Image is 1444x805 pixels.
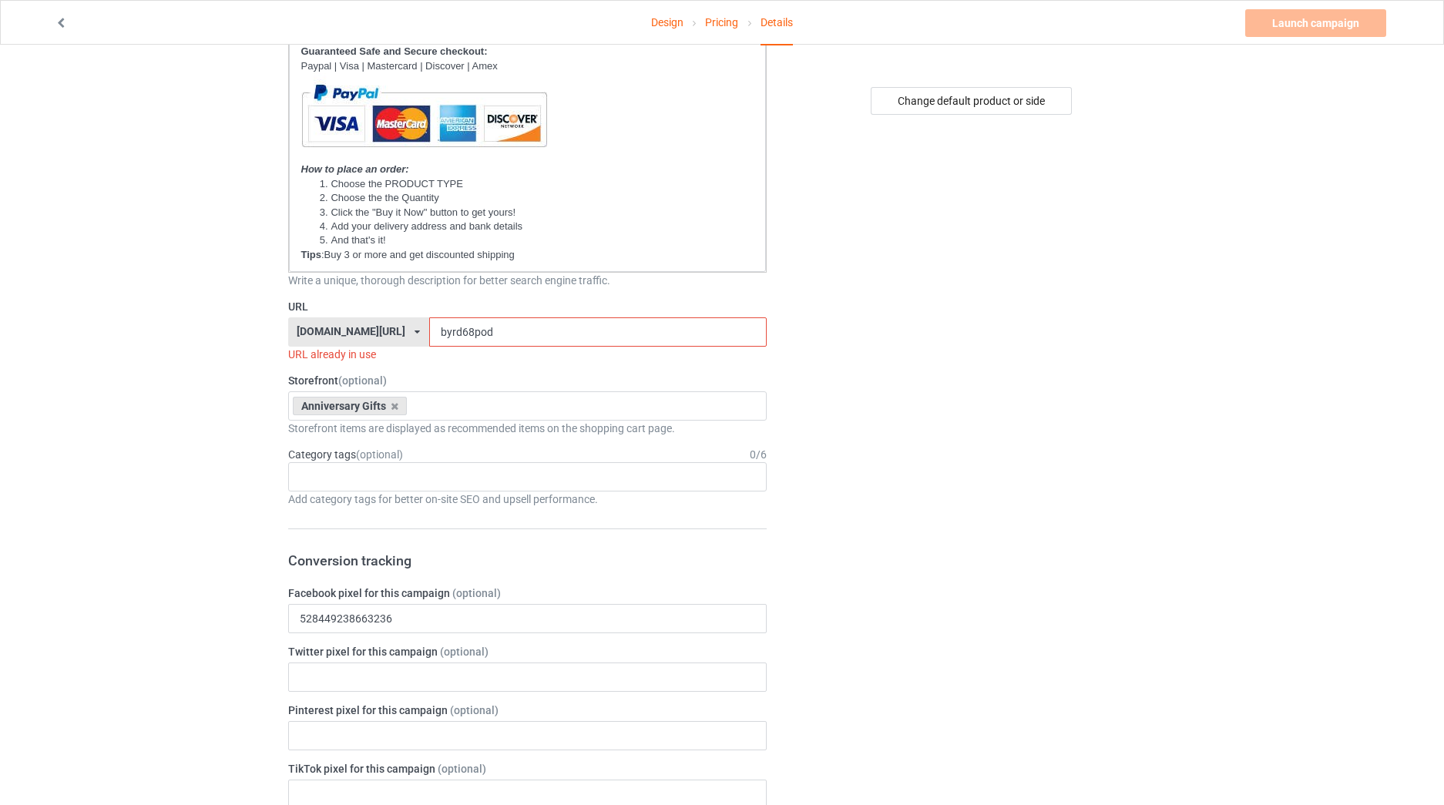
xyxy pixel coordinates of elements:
[452,587,501,599] span: (optional)
[316,177,754,191] li: Choose the PRODUCT TYPE
[288,491,767,507] div: Add category tags for better on-site SEO and upsell performance.
[651,1,683,44] a: Design
[297,326,405,337] div: [DOMAIN_NAME][URL]
[288,273,767,288] div: Write a unique, thorough description for better search engine traffic.
[301,45,488,57] strong: Guaranteed Safe and Secure checkout:
[871,87,1072,115] div: Change default product or side
[301,73,547,158] img: AM_mc_vs_dc_ae.jpg
[356,448,403,461] span: (optional)
[750,447,767,462] div: 0 / 6
[288,421,767,436] div: Storefront items are displayed as recommended items on the shopping cart page.
[338,374,387,387] span: (optional)
[301,248,754,263] p: :Buy 3 or more and get discounted shipping
[438,763,486,775] span: (optional)
[293,397,408,415] div: Anniversary Gifts
[450,704,499,716] span: (optional)
[288,585,767,601] label: Facebook pixel for this campaign
[705,1,738,44] a: Pricing
[301,249,322,260] strong: Tips
[288,644,767,659] label: Twitter pixel for this campaign
[316,206,754,220] li: Click the "Buy it Now" button to get yours!
[316,220,754,233] li: Add your delivery address and bank details
[761,1,793,45] div: Details
[288,299,767,314] label: URL
[316,191,754,205] li: Choose the the Quantity
[316,233,754,247] li: And that's it!
[288,703,767,718] label: Pinterest pixel for this campaign
[288,552,767,569] h3: Conversion tracking
[288,373,767,388] label: Storefront
[288,761,767,776] label: TikTok pixel for this campaign
[301,59,754,74] p: Paypal | Visa | Mastercard | Discover | Amex
[288,447,403,462] label: Category tags
[301,163,409,175] em: How to place an order:
[440,646,489,658] span: (optional)
[288,347,767,362] div: URL already in use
